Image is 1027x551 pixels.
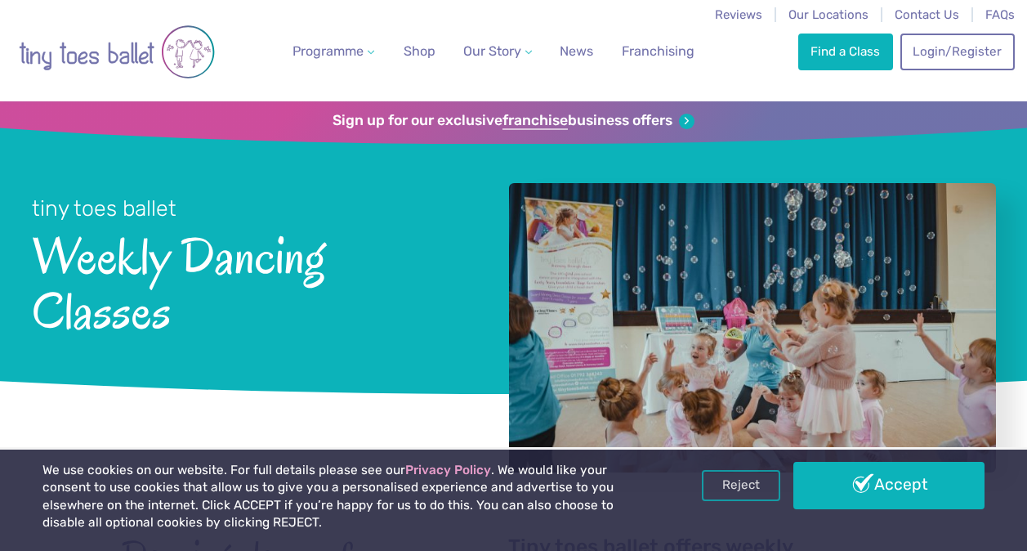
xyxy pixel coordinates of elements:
[793,462,985,509] a: Accept
[457,35,538,68] a: Our Story
[463,43,521,59] span: Our Story
[798,34,893,69] a: Find a Class
[286,35,381,68] a: Programme
[32,195,176,222] small: tiny toes ballet
[553,35,600,68] a: News
[32,223,466,338] span: Weekly Dancing Classes
[19,11,215,93] img: tiny toes ballet
[622,43,694,59] span: Franchising
[560,43,593,59] span: News
[895,7,959,22] a: Contact Us
[715,7,762,22] a: Reviews
[900,34,1015,69] a: Login/Register
[333,112,694,130] a: Sign up for our exclusivefranchisebusiness offers
[42,462,655,532] p: We use cookies on our website. For full details please see our . We would like your consent to us...
[788,7,868,22] a: Our Locations
[702,470,780,501] a: Reject
[405,463,491,477] a: Privacy Policy
[502,112,568,130] strong: franchise
[404,43,435,59] span: Shop
[985,7,1015,22] a: FAQs
[397,35,442,68] a: Shop
[292,43,364,59] span: Programme
[615,35,701,68] a: Franchising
